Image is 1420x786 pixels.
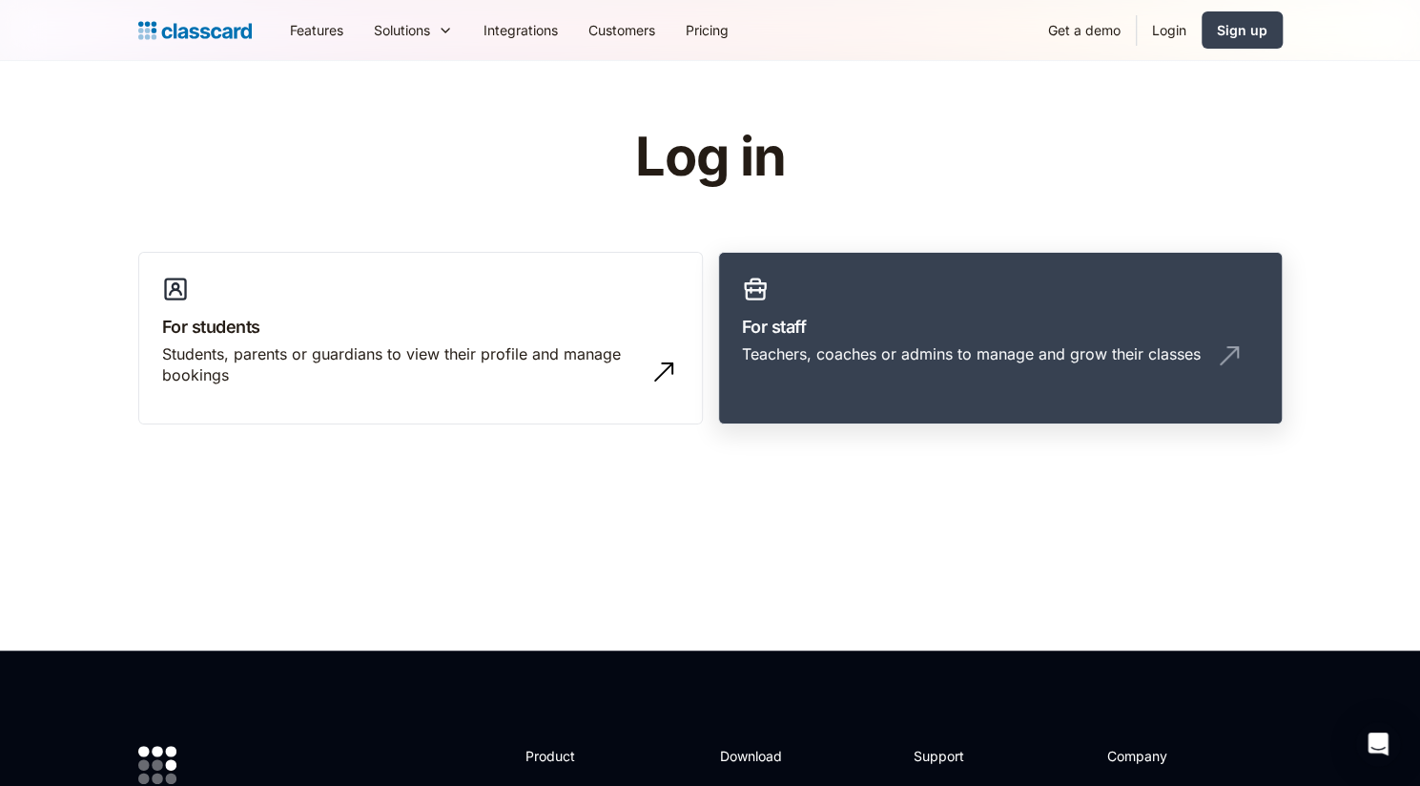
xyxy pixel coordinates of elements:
div: Sign up [1217,20,1267,40]
h3: For staff [742,314,1259,340]
a: Integrations [468,9,573,52]
div: Open Intercom Messenger [1355,721,1401,767]
div: Students, parents or guardians to view their profile and manage bookings [162,343,641,386]
div: Solutions [359,9,468,52]
a: home [138,17,252,44]
a: For studentsStudents, parents or guardians to view their profile and manage bookings [138,252,703,425]
h2: Support [914,746,991,766]
a: Features [275,9,359,52]
a: Login [1137,9,1202,52]
a: Pricing [670,9,744,52]
h1: Log in [407,128,1013,187]
h2: Company [1107,746,1234,766]
div: Solutions [374,20,430,40]
a: Customers [573,9,670,52]
div: Teachers, coaches or admins to manage and grow their classes [742,343,1201,364]
a: Get a demo [1033,9,1136,52]
a: Sign up [1202,11,1283,49]
a: For staffTeachers, coaches or admins to manage and grow their classes [718,252,1283,425]
h3: For students [162,314,679,340]
h2: Download [719,746,797,766]
h2: Product [525,746,628,766]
